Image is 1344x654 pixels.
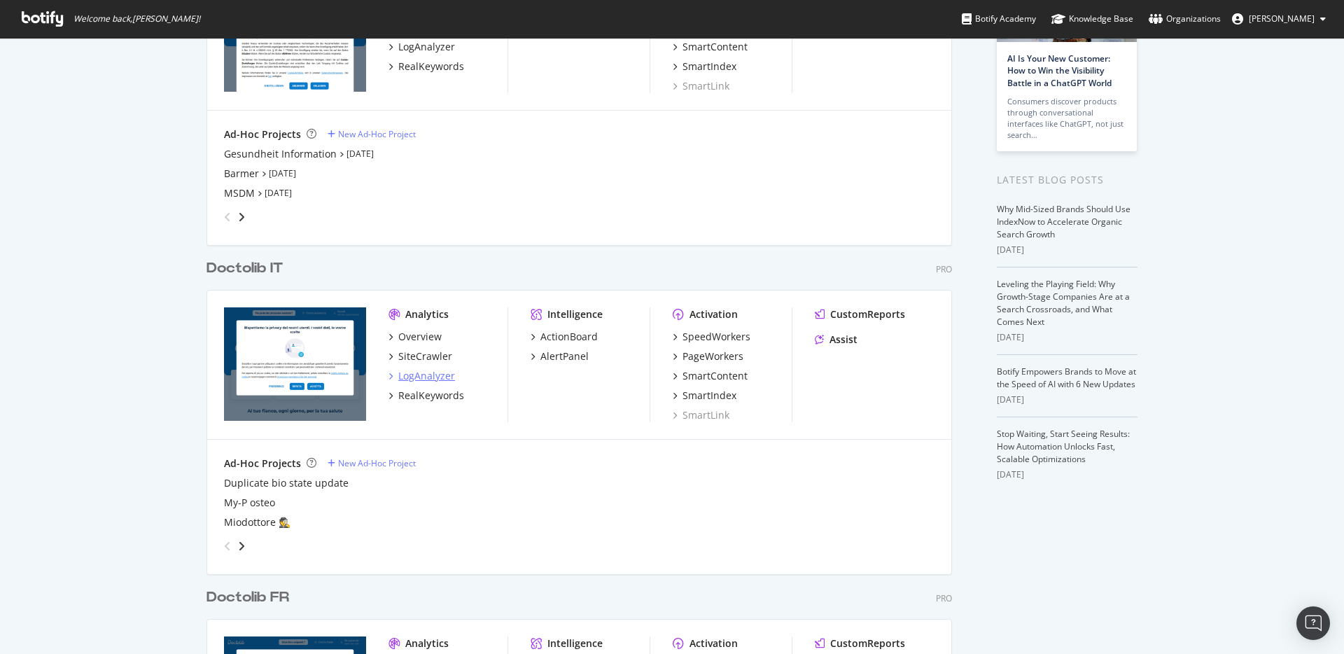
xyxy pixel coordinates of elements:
[1007,53,1112,88] a: AI Is Your New Customer: How to Win the Visibility Battle in a ChatGPT World
[997,172,1137,188] div: Latest Blog Posts
[1249,13,1315,25] span: Thibaud Collignon
[338,128,416,140] div: New Ad-Hoc Project
[206,258,283,279] div: Doctolib IT
[328,128,416,140] a: New Ad-Hoc Project
[73,13,200,25] span: Welcome back, [PERSON_NAME] !
[689,307,738,321] div: Activation
[997,468,1137,481] div: [DATE]
[673,60,736,74] a: SmartIndex
[224,457,301,471] div: Ad-Hoc Projects
[405,636,449,650] div: Analytics
[997,394,1137,406] div: [DATE]
[1221,8,1337,30] button: [PERSON_NAME]
[206,587,295,608] a: Doctolib FR
[388,40,455,54] a: LogAnalyzer
[398,389,464,403] div: RealKeywords
[815,636,905,650] a: CustomReports
[1296,606,1330,640] div: Open Intercom Messenger
[997,366,1136,390] a: Botify Empowers Brands to Move at the Speed of AI with 6 New Updates
[206,587,289,608] div: Doctolib FR
[206,258,288,279] a: Doctolib IT
[398,349,452,363] div: SiteCrawler
[237,539,246,553] div: angle-right
[673,349,743,363] a: PageWorkers
[398,40,455,54] div: LogAnalyzer
[936,592,952,604] div: Pro
[405,307,449,321] div: Analytics
[346,148,374,160] a: [DATE]
[547,307,603,321] div: Intelligence
[673,389,736,403] a: SmartIndex
[1149,12,1221,26] div: Organizations
[997,428,1130,465] a: Stop Waiting, Start Seeing Results: How Automation Unlocks Fast, Scalable Optimizations
[224,307,366,421] img: www.doctolib.it
[224,515,290,529] a: Miodottore 🕵️
[398,60,464,74] div: RealKeywords
[682,330,750,344] div: SpeedWorkers
[237,210,246,224] div: angle-right
[388,369,455,383] a: LogAnalyzer
[682,40,748,54] div: SmartContent
[1051,12,1133,26] div: Knowledge Base
[997,278,1130,328] a: Leveling the Playing Field: Why Growth-Stage Companies Are at a Search Crossroads, and What Comes...
[997,331,1137,344] div: [DATE]
[224,147,337,161] a: Gesundheit Information
[224,496,275,510] a: My-P osteo
[388,389,464,403] a: RealKeywords
[962,12,1036,26] div: Botify Academy
[936,263,952,275] div: Pro
[673,408,729,422] a: SmartLink
[682,389,736,403] div: SmartIndex
[673,330,750,344] a: SpeedWorkers
[388,60,464,74] a: RealKeywords
[682,349,743,363] div: PageWorkers
[689,636,738,650] div: Activation
[682,60,736,74] div: SmartIndex
[218,206,237,228] div: angle-left
[224,167,259,181] a: Barmer
[531,330,598,344] a: ActionBoard
[673,79,729,93] a: SmartLink
[830,307,905,321] div: CustomReports
[388,349,452,363] a: SiteCrawler
[815,307,905,321] a: CustomReports
[547,636,603,650] div: Intelligence
[673,369,748,383] a: SmartContent
[224,186,255,200] a: MSDM
[1007,96,1126,141] div: Consumers discover products through conversational interfaces like ChatGPT, not just search…
[224,127,301,141] div: Ad-Hoc Projects
[218,535,237,557] div: angle-left
[531,349,589,363] a: AlertPanel
[328,457,416,469] a: New Ad-Hoc Project
[815,333,857,347] a: Assist
[224,476,349,490] a: Duplicate bio state update
[398,369,455,383] div: LogAnalyzer
[830,636,905,650] div: CustomReports
[997,244,1137,256] div: [DATE]
[338,457,416,469] div: New Ad-Hoc Project
[540,349,589,363] div: AlertPanel
[997,203,1130,240] a: Why Mid-Sized Brands Should Use IndexNow to Accelerate Organic Search Growth
[540,330,598,344] div: ActionBoard
[269,167,296,179] a: [DATE]
[388,330,442,344] a: Overview
[673,40,748,54] a: SmartContent
[265,187,292,199] a: [DATE]
[682,369,748,383] div: SmartContent
[398,330,442,344] div: Overview
[829,333,857,347] div: Assist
